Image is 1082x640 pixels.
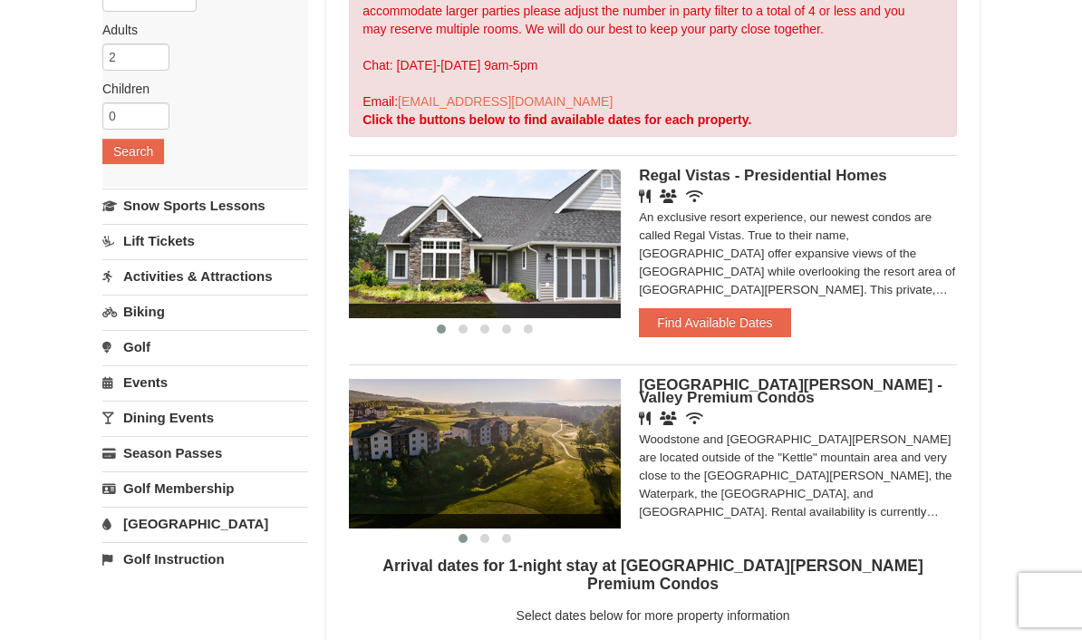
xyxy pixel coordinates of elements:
a: Snow Sports Lessons [102,189,308,222]
a: Golf [102,330,308,364]
div: Woodstone and [GEOGRAPHIC_DATA][PERSON_NAME] are located outside of the "Kettle" mountain area an... [639,431,957,521]
i: Restaurant [639,412,651,425]
i: Wireless Internet (free) [686,412,703,425]
a: [EMAIL_ADDRESS][DOMAIN_NAME] [398,94,613,109]
a: Golf Instruction [102,542,308,576]
i: Restaurant [639,189,651,203]
strong: Click the buttons below to find available dates for each property. [362,112,751,127]
i: Wireless Internet (free) [686,189,703,203]
a: Events [102,365,308,399]
button: Search [102,139,164,164]
a: Dining Events [102,401,308,434]
a: Golf Membership [102,471,308,505]
div: An exclusive resort experience, our newest condos are called Regal Vistas. True to their name, [G... [639,208,957,299]
span: Regal Vistas - Presidential Homes [639,167,887,184]
h4: Arrival dates for 1-night stay at [GEOGRAPHIC_DATA][PERSON_NAME] Premium Condos [349,557,957,593]
a: Biking [102,295,308,328]
span: [GEOGRAPHIC_DATA][PERSON_NAME] - Valley Premium Condos [639,376,942,406]
a: Lift Tickets [102,224,308,257]
i: Banquet Facilities [660,412,677,425]
i: Banquet Facilities [660,189,677,203]
button: Find Available Dates [639,308,790,337]
label: Adults [102,21,295,39]
span: Select dates below for more property information [517,608,790,623]
a: Season Passes [102,436,308,470]
label: Children [102,80,295,98]
a: [GEOGRAPHIC_DATA] [102,507,308,540]
a: Activities & Attractions [102,259,308,293]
